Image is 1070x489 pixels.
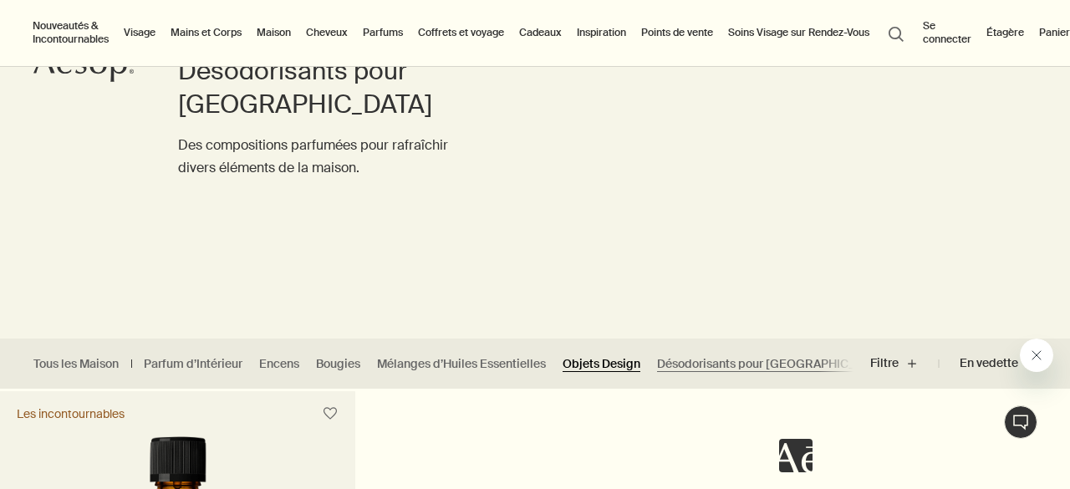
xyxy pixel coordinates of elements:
iframe: Fermer le message de Aesop [1020,339,1053,372]
a: Tous les Maison [33,356,119,372]
a: Mains et Corps [167,23,245,43]
a: Cheveux [303,23,351,43]
a: Étagère [983,23,1027,43]
a: Mélanges d’Huiles Essentielles [377,356,546,372]
button: Nouveautés & Incontournables [29,16,112,49]
a: Aesop [29,45,138,91]
div: Aesop dit « Nos consultants sont disponibles maintenant pour vous donner des idées de produits pe... [779,339,1053,472]
button: Lancer une recherche [881,17,911,48]
a: Maison [253,23,294,43]
h1: Désodorisants pour [GEOGRAPHIC_DATA] [178,54,468,121]
span: Nos consultants sont disponibles maintenant pour vous donner des idées de produits personnalisés. [10,35,209,82]
a: Encens [259,356,299,372]
a: Parfum d’Intérieur [144,356,242,372]
a: Soins Visage sur Rendez-Vous [725,23,873,43]
button: Se connecter [920,16,975,49]
a: Visage [120,23,159,43]
iframe: pas de contenu [779,439,813,472]
button: Points de vente [638,23,716,43]
a: Inspiration [573,23,629,43]
button: Placer sur l'étagère [315,399,345,429]
a: Objets Design [563,356,640,372]
a: Bougies [316,356,360,372]
a: Désodorisants pour [GEOGRAPHIC_DATA] [657,356,886,372]
a: Coffrets et voyage [415,23,507,43]
a: Cadeaux [516,23,565,43]
div: Les incontournables [17,406,125,421]
p: Des compositions parfumées pour rafraîchir divers éléments de la maison. [178,134,468,179]
a: Parfums [359,23,406,43]
h1: Aesop [10,13,224,27]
